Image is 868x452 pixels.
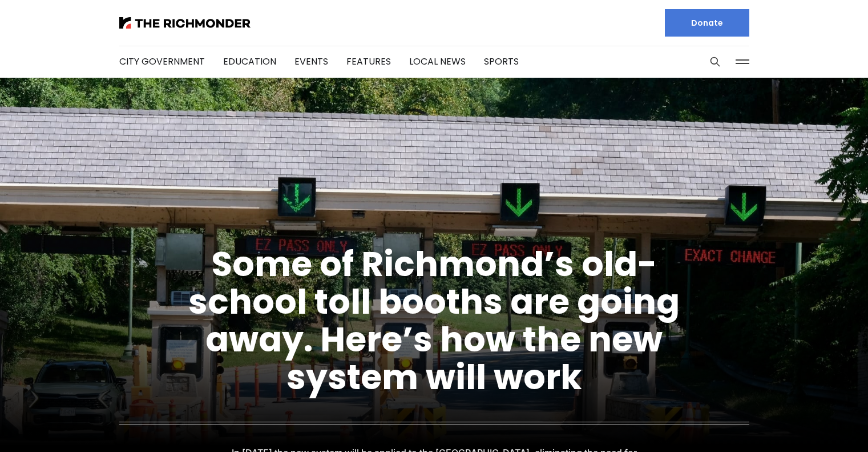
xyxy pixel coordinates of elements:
img: The Richmonder [119,17,251,29]
a: Donate [665,9,749,37]
a: Sports [484,55,519,68]
a: Some of Richmond’s old-school toll booths are going away. Here’s how the new system will work [188,240,680,401]
a: Local News [409,55,466,68]
button: Search this site [706,53,724,70]
a: Events [294,55,328,68]
a: Features [346,55,391,68]
a: City Government [119,55,205,68]
a: Education [223,55,276,68]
